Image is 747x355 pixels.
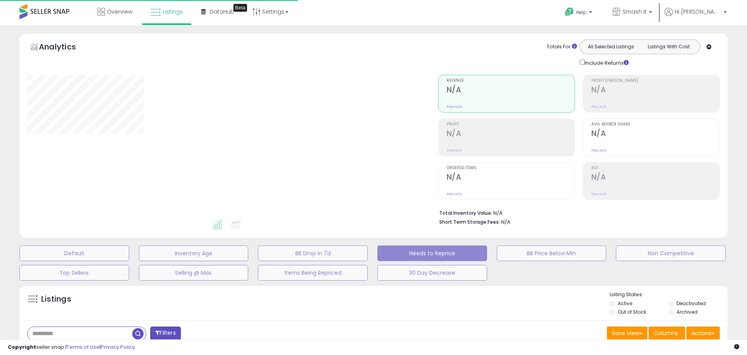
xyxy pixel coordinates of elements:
button: Listings With Cost [640,42,698,52]
div: Tooltip anchor [233,4,247,12]
h5: Analytics [39,41,91,54]
small: Prev: N/A [447,192,462,196]
button: All Selected Listings [582,42,640,52]
button: 30 Day Decrease [377,265,487,281]
span: N/A [501,218,510,226]
li: N/A [439,208,714,217]
strong: Copyright [8,343,36,351]
span: Smash It [622,8,647,16]
small: Prev: N/A [447,104,462,109]
a: Help [559,1,600,25]
span: Overview [107,8,132,16]
h2: N/A [447,129,575,140]
h2: N/A [591,85,719,96]
span: Revenue [447,79,575,83]
span: Avg. Buybox Share [591,122,719,127]
button: Needs to Reprice [377,245,487,261]
span: Profit [447,122,575,127]
span: Help [576,9,587,16]
h2: N/A [591,129,719,140]
button: BB Price Below Min [497,245,607,261]
div: seller snap | | [8,344,135,351]
span: DataHub [210,8,234,16]
button: Non Competitive [616,245,726,261]
span: Ordered Items [447,166,575,170]
button: Top Sellers [19,265,129,281]
small: Prev: N/A [591,192,607,196]
h2: N/A [447,85,575,96]
small: Prev: N/A [447,148,462,153]
button: Items Being Repriced [258,265,368,281]
b: Total Inventory Value: [439,210,492,216]
span: Listings [163,8,183,16]
button: Default [19,245,129,261]
h2: N/A [591,173,719,183]
small: Prev: N/A [591,104,607,109]
button: BB Drop in 7d [258,245,368,261]
div: Include Returns [574,58,638,67]
span: Hi [PERSON_NAME] [675,8,721,16]
span: Profit [PERSON_NAME] [591,79,719,83]
a: Hi [PERSON_NAME] [665,8,727,25]
b: Short Term Storage Fees: [439,219,500,225]
i: Get Help [565,7,574,17]
small: Prev: N/A [591,148,607,153]
button: Selling @ Max [139,265,249,281]
h2: N/A [447,173,575,183]
button: Inventory Age [139,245,249,261]
div: Totals For [547,43,577,51]
span: ROI [591,166,719,170]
